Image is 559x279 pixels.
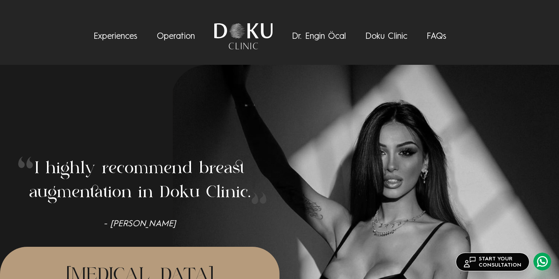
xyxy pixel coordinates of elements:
[94,32,137,41] a: Experiences
[214,23,273,49] img: Doku Clinic
[427,32,446,41] a: FAQs
[292,32,346,41] a: Dr. Engin Öcal
[456,253,529,271] a: START YOURCONSULTATION
[365,32,407,41] a: Doku Clinic
[157,32,195,41] a: Operation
